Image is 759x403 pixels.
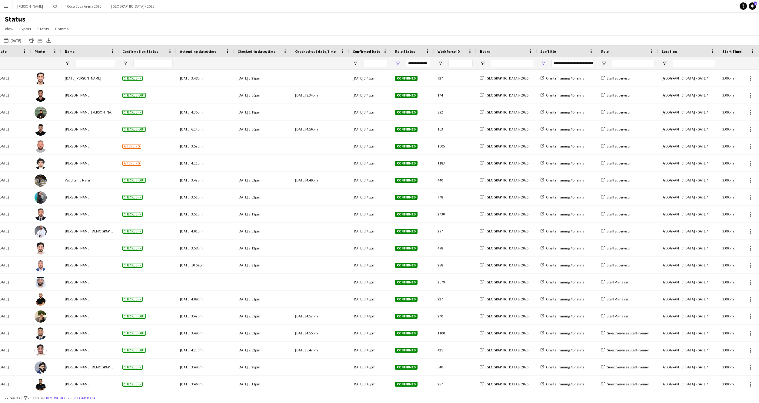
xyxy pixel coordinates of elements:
[438,61,443,66] button: Open Filter Menu
[541,382,584,386] a: Onsite Training / Briefing
[434,172,476,188] div: 440
[601,331,649,335] a: Guest Services Staff - Senior
[434,274,476,290] div: 2579
[12,0,48,12] button: [PERSON_NAME]
[601,195,631,199] a: Staff Supervisor
[601,61,607,66] button: Open Filter Menu
[546,110,584,114] span: Onsite Training / Briefing
[2,25,16,33] a: View
[601,314,628,318] a: Staff Manager
[434,87,476,103] div: 174
[546,331,584,335] span: Onsite Training / Briefing
[45,395,72,401] button: Remove filters
[349,206,391,222] div: [DATE] 3:46pm
[754,2,757,5] span: 2
[541,161,584,165] a: Onsite Training / Briefing
[658,87,719,103] div: [GEOGRAPHIC_DATA] - GATE 7
[485,246,528,250] span: [GEOGRAPHIC_DATA] - 2025
[601,348,649,352] a: Guest Services Staff - Senior
[35,344,47,357] img: Mahmoud Alnahry
[546,76,584,80] span: Onsite Training / Briefing
[65,61,70,66] button: Open Filter Menu
[541,127,584,131] a: Onsite Training / Briefing
[546,348,584,352] span: Onsite Training / Briefing
[546,178,584,182] span: Onsite Training / Briefing
[546,297,584,301] span: Onsite Training / Briefing
[349,104,391,120] div: [DATE] 3:46pm
[485,263,528,267] span: [GEOGRAPHIC_DATA] - 2025
[180,49,216,54] span: Attending date/time
[238,70,288,86] div: [DATE] 3:28pm
[238,121,288,137] div: [DATE] 3:00pm
[546,280,584,284] span: Onsite Training / Briefing
[353,49,380,54] span: Confirmed Date
[434,359,476,375] div: 540
[601,297,628,301] a: Staff Manager
[438,49,460,54] span: Workforce ID
[480,76,528,80] a: [GEOGRAPHIC_DATA] - 2025
[601,76,631,80] a: Staff Supervisor
[364,60,388,67] input: Confirmed Date Filter Input
[295,121,345,137] div: [DATE] 4:56pm
[485,127,528,131] span: [GEOGRAPHIC_DATA] - 2025
[607,365,649,369] span: Guest Services Staff - Senior
[65,49,75,54] span: Name
[35,25,52,33] a: Status
[541,144,584,148] a: Onsite Training / Briefing
[480,127,528,131] a: [GEOGRAPHIC_DATA] - 2025
[180,121,230,137] div: [DATE] 6:14pm
[607,314,628,318] span: Staff Manager
[607,212,631,216] span: Staff Supervisor
[349,274,391,290] div: [DATE] 3:46pm
[485,93,528,97] span: [GEOGRAPHIC_DATA] - 2025
[480,365,528,369] a: [GEOGRAPHIC_DATA] - 2025
[35,124,47,136] img: Ibrahim Hassouna
[601,161,631,165] a: Staff Supervisor
[662,61,667,66] button: Open Filter Menu
[658,70,719,86] div: [GEOGRAPHIC_DATA] - GATE 7
[349,87,391,103] div: [DATE] 3:46pm
[607,280,628,284] span: Staff Manager
[238,104,288,120] div: [DATE] 1:18pm
[180,104,230,120] div: [DATE] 4:35pm
[541,246,584,250] a: Onsite Training / Briefing
[658,172,719,188] div: [GEOGRAPHIC_DATA] - GATE 7
[133,60,173,67] input: Confirmation Status Filter Input
[658,342,719,358] div: [GEOGRAPHIC_DATA] - GATE 7
[19,26,31,32] span: Export
[658,104,719,120] div: [GEOGRAPHIC_DATA] - GATE 7
[434,70,476,86] div: 727
[122,61,128,66] button: Open Filter Menu
[106,0,159,12] button: [GEOGRAPHIC_DATA] - 2025
[601,246,631,250] a: Staff Supervisor
[658,240,719,256] div: [GEOGRAPHIC_DATA] - GATE 7
[53,25,71,33] a: Comms
[485,212,528,216] span: [GEOGRAPHIC_DATA] - 2025
[35,259,47,272] img: Mohammad Joudeh
[601,365,649,369] a: Guest Services Staff - Senior
[35,310,47,323] img: Randa Soufi
[349,325,391,341] div: [DATE] 3:46pm
[122,110,143,115] span: Checked-in
[122,127,146,132] span: Checked-out
[35,361,47,374] img: Manzurul Islam
[35,378,47,391] img: Khaled Abualnaja
[480,212,528,216] a: [GEOGRAPHIC_DATA] - 2025
[395,127,418,132] span: Confirmed
[541,331,584,335] a: Onsite Training / Briefing
[607,110,631,114] span: Staff Supervisor
[601,280,628,284] a: Staff Manager
[601,212,631,216] a: Staff Supervisor
[541,61,546,66] button: Open Filter Menu
[658,376,719,392] div: [GEOGRAPHIC_DATA] - GATE 7
[122,76,143,81] span: Checked-in
[546,314,584,318] span: Onsite Training / Briefing
[434,189,476,205] div: 778
[485,76,528,80] span: [GEOGRAPHIC_DATA] - 2025
[607,263,631,267] span: Staff Supervisor
[658,138,719,154] div: [GEOGRAPHIC_DATA] - GATE 7
[480,331,528,335] a: [GEOGRAPHIC_DATA] - 2025
[48,0,62,12] button: C3
[434,155,476,171] div: 1183
[395,110,418,115] span: Confirmed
